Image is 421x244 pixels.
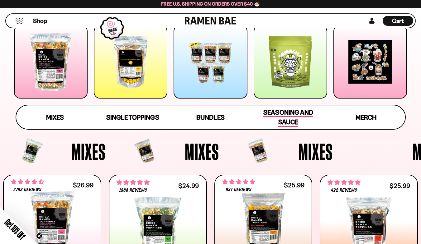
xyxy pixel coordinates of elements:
[71,140,106,163] span: Mixes
[73,182,93,188] div: $26.99
[33,16,47,26] a: Shop
[249,105,327,129] a: Seasoning and Sauce
[33,17,47,25] span: Shop
[327,105,405,129] a: Merch
[94,105,172,129] a: Single Toppings
[15,18,24,24] button: Mobile Menu Trigger
[13,187,41,192] span: 2783 reviews
[172,105,250,129] a: Bundles
[11,178,44,186] span: 4.68 stars
[36,233,42,239] button: Close teaser
[383,14,413,28] a: Cart
[263,108,313,127] span: Seasoning and Sauce
[331,188,357,193] span: 422 reviews
[117,178,150,186] span: 4.76 stars
[46,113,64,121] span: Mixes
[222,178,255,186] span: 4.75 stars
[178,183,199,189] div: $24.99
[119,188,147,193] span: 1388 reviews
[356,113,376,121] span: Merch
[106,113,159,121] span: Single Toppings
[328,178,361,186] span: 4.76 stars
[226,187,251,192] span: 937 reviews
[161,1,260,7] span: Free U.S. Shipping on Orders over $40 🍜
[185,140,219,163] span: Mixes
[16,105,94,129] a: Mixes
[390,183,410,189] div: $25.99
[392,17,404,25] span: Cart
[3,217,27,241] span: Get 10% Off
[196,113,224,121] span: Bundles
[284,182,304,188] div: $25.99
[299,140,333,163] span: Mixes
